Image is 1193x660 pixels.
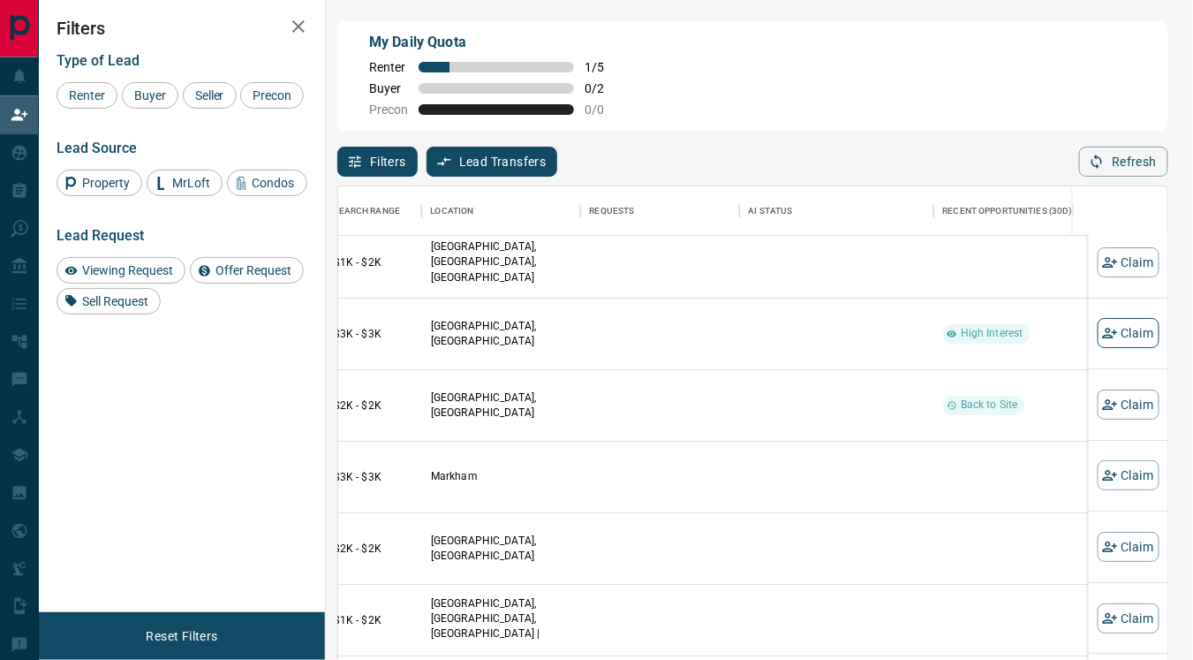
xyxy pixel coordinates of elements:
[1098,532,1159,562] button: Claim
[334,612,413,628] p: $1K - $2K
[934,186,1111,236] div: Recent Opportunities (30d)
[76,176,136,190] span: Property
[431,186,474,236] div: Location
[1098,390,1159,420] button: Claim
[63,88,111,102] span: Renter
[427,147,558,177] button: Lead Transfers
[954,326,1031,341] span: High Interest
[209,263,298,277] span: Offer Request
[76,294,155,308] span: Sell Request
[1098,603,1159,633] button: Claim
[246,88,298,102] span: Precon
[57,288,161,315] div: Sell Request
[585,102,623,117] span: 0 / 0
[57,52,140,69] span: Type of Lead
[334,326,413,342] p: $3K - $3K
[334,398,413,413] p: $2K - $2K
[369,102,408,117] span: Precon
[57,18,307,39] h2: Filters
[369,32,623,53] p: My Daily Quota
[57,82,117,109] div: Renter
[369,60,408,74] span: Renter
[431,469,572,484] p: Markham
[1098,247,1159,277] button: Claim
[189,88,230,102] span: Seller
[122,82,178,109] div: Buyer
[431,239,572,284] p: [GEOGRAPHIC_DATA], [GEOGRAPHIC_DATA], [GEOGRAPHIC_DATA]
[431,534,572,564] p: [GEOGRAPHIC_DATA], [GEOGRAPHIC_DATA]
[246,176,301,190] span: Condos
[147,170,223,196] div: MrLoft
[337,147,418,177] button: Filters
[334,186,401,236] div: Search Range
[740,186,934,236] div: AI Status
[128,88,172,102] span: Buyer
[943,186,1073,236] div: Recent Opportunities (30d)
[190,257,304,284] div: Offer Request
[76,263,179,277] span: Viewing Request
[585,81,623,95] span: 0 / 2
[334,541,413,557] p: $2K - $2K
[1098,460,1159,490] button: Claim
[431,319,572,349] p: [GEOGRAPHIC_DATA], [GEOGRAPHIC_DATA]
[954,398,1025,413] span: Back to Site
[369,81,408,95] span: Buyer
[240,82,304,109] div: Precon
[422,186,581,236] div: Location
[334,254,413,270] p: $1K - $2K
[57,170,142,196] div: Property
[166,176,216,190] span: MrLoft
[57,227,144,244] span: Lead Request
[325,186,422,236] div: Search Range
[227,170,307,196] div: Condos
[431,391,572,421] p: [GEOGRAPHIC_DATA], [GEOGRAPHIC_DATA]
[749,186,793,236] div: AI Status
[581,186,740,236] div: Requests
[57,140,137,156] span: Lead Source
[334,469,413,485] p: $3K - $3K
[431,596,572,657] p: [GEOGRAPHIC_DATA], [GEOGRAPHIC_DATA], [GEOGRAPHIC_DATA] | [GEOGRAPHIC_DATA]
[1079,147,1168,177] button: Refresh
[134,621,229,651] button: Reset Filters
[183,82,237,109] div: Seller
[1098,318,1159,348] button: Claim
[590,186,635,236] div: Requests
[585,60,623,74] span: 1 / 5
[57,257,185,284] div: Viewing Request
